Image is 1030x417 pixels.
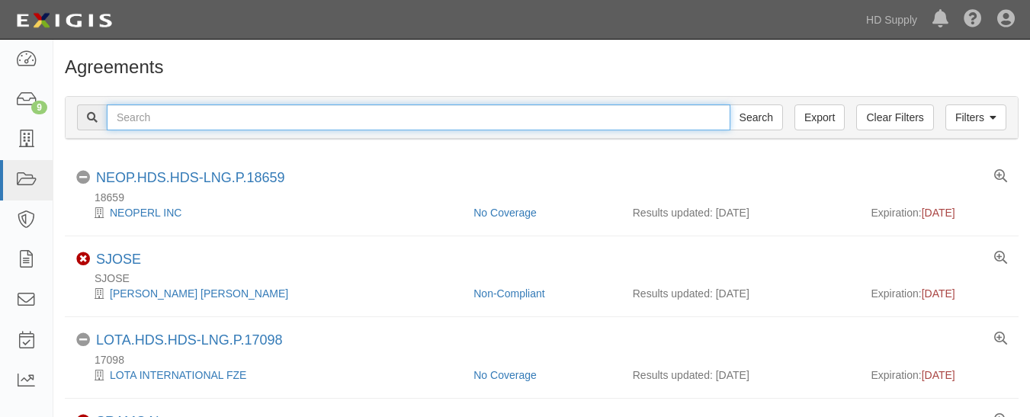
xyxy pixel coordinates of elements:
[730,104,783,130] input: Search
[994,252,1007,265] a: View results summary
[473,287,544,300] a: Non-Compliant
[858,5,925,35] a: HD Supply
[76,252,90,266] i: Non-Compliant
[76,333,90,347] i: No Coverage
[794,104,845,130] a: Export
[964,11,982,29] i: Help Center - Complianz
[871,205,1008,220] div: Expiration:
[107,104,730,130] input: Search
[11,7,117,34] img: logo-5460c22ac91f19d4615b14bd174203de0afe785f0fc80cf4dbbc73dc1793850b.png
[31,101,47,114] div: 9
[922,287,955,300] span: [DATE]
[96,170,284,185] a: NEOP.HDS.HDS-LNG.P.18659
[110,369,246,381] a: LOTA INTERNATIONAL FZE
[473,369,537,381] a: No Coverage
[96,332,282,348] a: LOTA.HDS.HDS-LNG.P.17098
[76,367,462,383] div: LOTA INTERNATIONAL FZE
[110,287,288,300] a: [PERSON_NAME] [PERSON_NAME]
[871,367,1008,383] div: Expiration:
[473,207,537,219] a: No Coverage
[922,207,955,219] span: [DATE]
[76,171,90,184] i: No Coverage
[856,104,933,130] a: Clear Filters
[633,286,849,301] div: Results updated: [DATE]
[76,205,462,220] div: NEOPERL INC
[76,352,1019,367] div: 17098
[945,104,1006,130] a: Filters
[871,286,1008,301] div: Expiration:
[96,170,284,187] div: NEOP.HDS.HDS-LNG.P.18659
[994,332,1007,346] a: View results summary
[633,205,849,220] div: Results updated: [DATE]
[96,252,141,268] div: SJOSE
[76,271,1019,286] div: SJOSE
[76,190,1019,205] div: 18659
[994,170,1007,184] a: View results summary
[922,369,955,381] span: [DATE]
[96,332,282,349] div: LOTA.HDS.HDS-LNG.P.17098
[110,207,181,219] a: NEOPERL INC
[65,57,1019,77] h1: Agreements
[633,367,849,383] div: Results updated: [DATE]
[76,286,462,301] div: JOSE GERARDO SANCHEZ TORRES
[96,252,141,267] a: SJOSE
